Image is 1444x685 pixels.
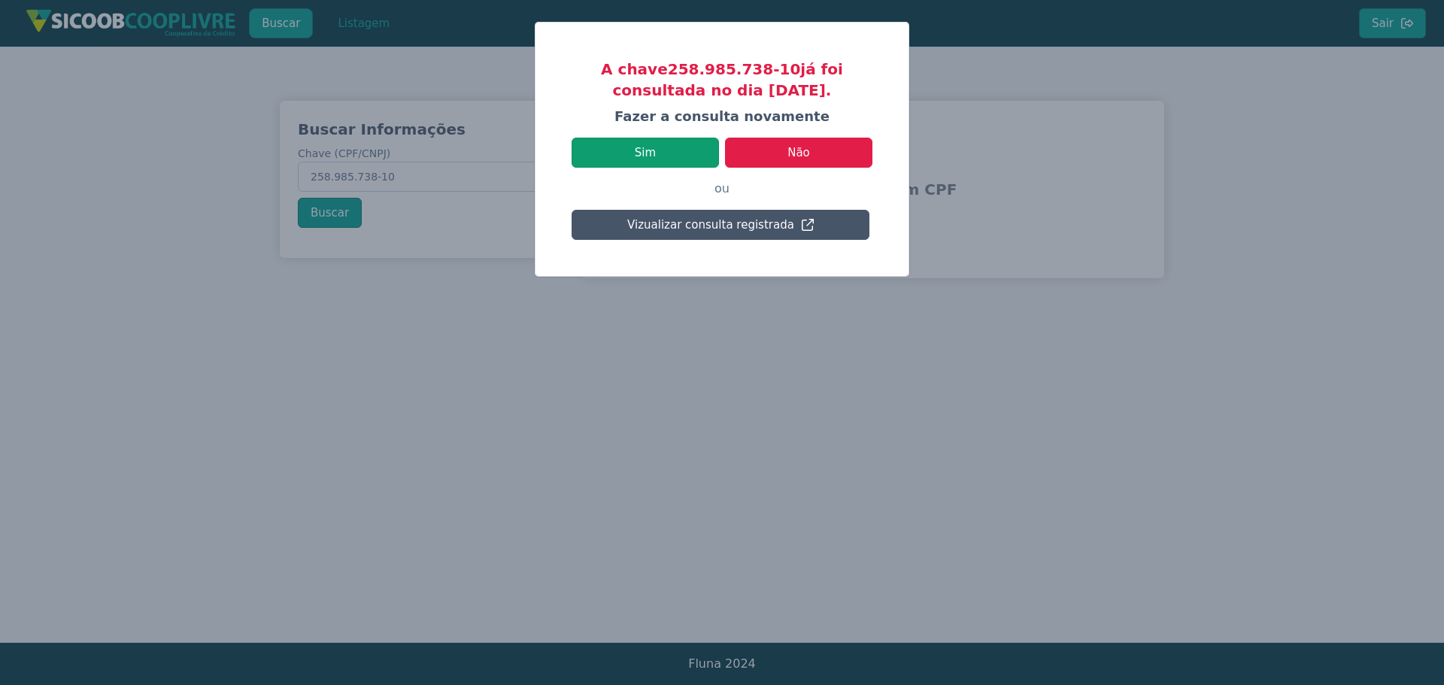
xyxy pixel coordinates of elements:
[572,168,872,210] p: ou
[725,138,872,168] button: Não
[572,210,869,240] button: Vizualizar consulta registrada
[572,107,872,126] h4: Fazer a consulta novamente
[572,59,872,101] h3: A chave 258.985.738-10 já foi consultada no dia [DATE].
[572,138,719,168] button: Sim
